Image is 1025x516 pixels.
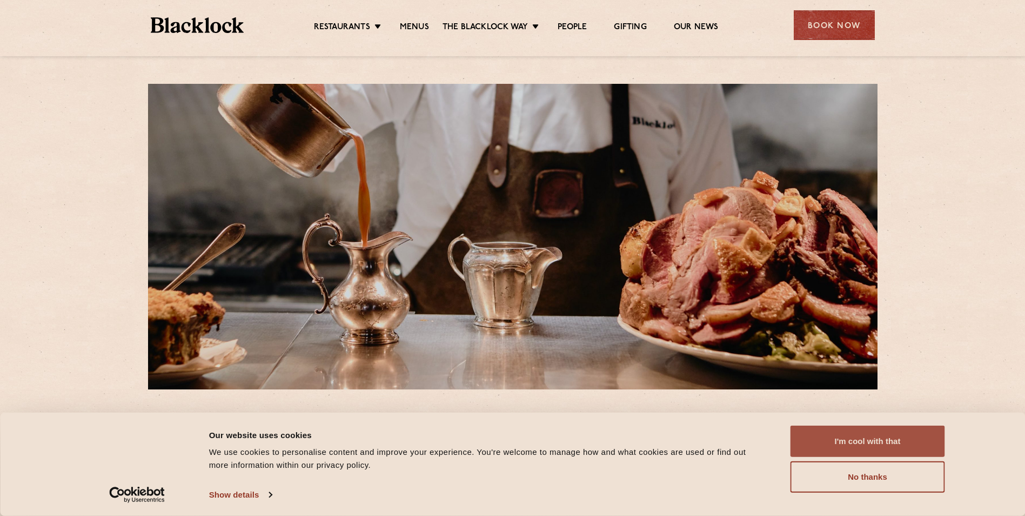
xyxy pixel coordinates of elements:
[209,487,272,503] a: Show details
[151,17,244,33] img: BL_Textured_Logo-footer-cropped.svg
[400,22,429,34] a: Menus
[90,487,184,503] a: Usercentrics Cookiebot - opens in a new window
[614,22,646,34] a: Gifting
[209,446,766,472] div: We use cookies to personalise content and improve your experience. You're welcome to manage how a...
[790,461,945,493] button: No thanks
[790,426,945,457] button: I'm cool with that
[794,10,875,40] div: Book Now
[314,22,370,34] a: Restaurants
[558,22,587,34] a: People
[674,22,719,34] a: Our News
[443,22,528,34] a: The Blacklock Way
[209,428,766,441] div: Our website uses cookies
